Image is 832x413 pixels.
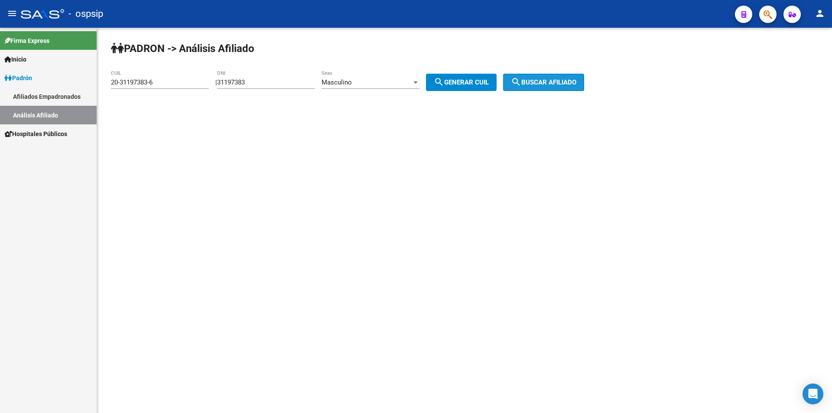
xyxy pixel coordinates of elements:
mat-icon: menu [7,8,17,19]
span: - ospsip [68,4,103,23]
span: Firma Express [4,36,49,46]
mat-icon: search [434,77,444,87]
strong: PADRON -> Análisis Afiliado [111,42,254,55]
span: Buscar afiliado [511,78,576,86]
span: Hospitales Públicos [4,129,67,139]
div: Open Intercom Messenger [803,384,823,404]
span: Inicio [4,55,26,64]
mat-icon: search [511,77,521,87]
mat-icon: person [815,8,825,19]
div: | [215,78,503,86]
span: Generar CUIL [434,78,489,86]
span: Padrón [4,73,32,83]
button: Buscar afiliado [503,74,584,91]
span: Masculino [322,78,352,86]
button: Generar CUIL [426,74,497,91]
